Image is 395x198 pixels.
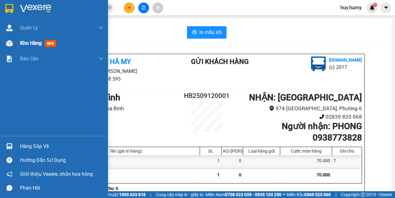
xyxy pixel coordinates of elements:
strong: 0708 023 035 - 0935 103 250 [225,192,281,197]
button: aim [152,2,163,13]
span: environment [269,106,274,111]
span: aim [156,6,160,10]
img: logo-vxr [5,4,13,13]
b: Nhà Xe Hà My [35,4,82,12]
span: file-add [141,6,146,10]
span: message [6,185,12,191]
span: huy.hamy [335,4,367,11]
span: phone [35,23,40,27]
b: Người nhận : PHONG 0938773828 [282,121,362,142]
div: Hướng dẫn sử dụng [20,156,103,165]
span: Báo cáo [20,55,39,62]
img: icon-new-feature [369,5,375,11]
div: Ghi chú [334,149,360,154]
span: Kho hàng [20,40,42,46]
span: printer [192,30,197,36]
span: close-circle [108,5,112,11]
h2: HB2509120001 [181,91,233,101]
span: phone [319,114,324,119]
div: Phản hồi [20,183,103,193]
span: 70.000 [317,172,330,177]
span: plus [127,6,131,10]
span: copyright [361,192,365,197]
div: Cước món hàng [282,149,330,154]
li: 995 [PERSON_NAME] [3,14,118,21]
img: warehouse-icon [6,143,13,150]
span: | [150,191,151,198]
button: plus [124,2,135,13]
button: printerIn mẫu A5 [187,26,227,39]
div: Hàng sắp về [20,142,103,151]
div: (Khác) [52,155,200,169]
img: solution-icon [6,56,13,62]
span: Miền Nam [206,191,281,198]
img: warehouse-icon [6,40,13,47]
b: [DOMAIN_NAME] [329,57,362,62]
img: logo.jpg [311,57,326,71]
span: 0 [239,172,241,177]
span: 1 [374,3,376,7]
div: SL [202,149,220,154]
li: (c) 2017 [329,63,362,71]
div: Loại hàng gửi [245,149,278,154]
span: down [98,56,103,61]
span: Quản Lý [20,24,38,32]
li: 02839 820 068 [233,113,362,121]
span: caret-down [383,5,389,11]
span: Giới thiệu Vexere, nhận hoa hồng [20,170,93,178]
span: close-circle [108,6,112,9]
span: environment [35,15,40,20]
li: 974 [GEOGRAPHIC_DATA], Phường 6 [233,104,362,113]
span: In mẫu A5 [199,28,222,36]
div: T [332,155,362,169]
div: Tên (giá trị hàng) [53,149,198,154]
span: Cung cấp máy in - giấy in: [156,191,204,198]
span: question-circle [6,157,12,163]
li: 995 [PERSON_NAME] [52,67,166,75]
span: notification [6,171,12,177]
b: NHẬN : [GEOGRAPHIC_DATA] [249,92,362,103]
sup: 1 [373,3,377,7]
strong: 0369 525 060 [304,192,331,197]
span: 1 [217,172,220,177]
img: warehouse-icon [6,25,13,31]
button: file-add [138,2,149,13]
li: 34 Ấp Láng Dài, TT Hoà Bình [52,104,181,113]
span: ⚪️ [283,193,285,196]
span: Hỗ trợ kỹ thuật: [89,191,146,198]
span: down [98,25,103,30]
span: mới [45,40,56,47]
b: Gửi khách hàng [191,58,249,65]
li: 0946 508 595 [52,75,166,83]
strong: 1900 633 818 [119,192,146,197]
button: caret-down [380,2,391,13]
span: Miền Bắc [286,191,331,198]
div: KG/[PERSON_NAME] [223,149,241,154]
b: GỬI : VP Hoà Bình [3,39,72,49]
div: 0 [222,155,243,169]
div: 1 [200,155,222,169]
div: 70.000 [280,155,332,169]
li: 0946 508 595 [3,21,118,29]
